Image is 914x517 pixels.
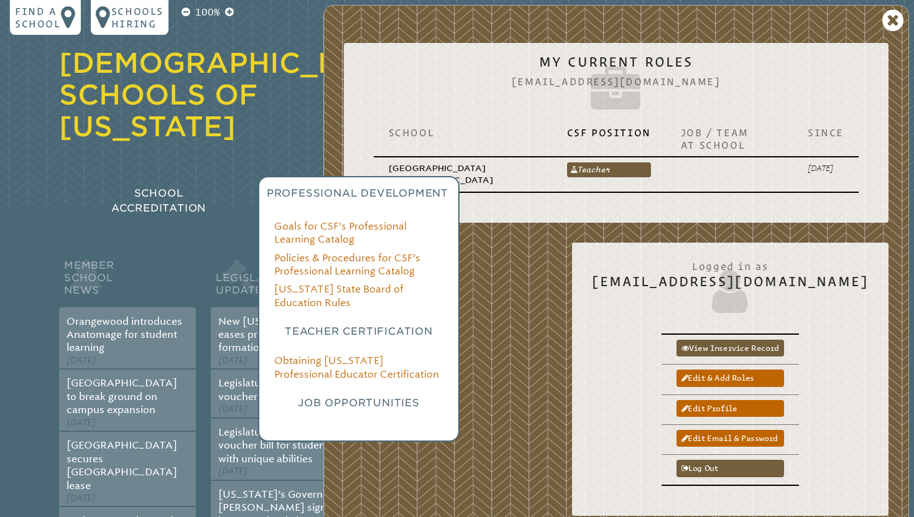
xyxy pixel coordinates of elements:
h2: Member School News [59,256,196,307]
p: Since [808,126,844,139]
a: Legislature responds to voucher problems [218,377,329,402]
p: 100% [193,5,223,20]
h2: My Current Roles [364,54,869,116]
a: Legislature approves voucher bill for students with unique abilities [218,426,334,465]
a: View inservice record [676,340,784,356]
h2: Legislative Updates [211,256,348,307]
a: Edit & add roles [676,370,784,386]
h2: [EMAIL_ADDRESS][DOMAIN_NAME] [592,254,869,316]
p: Job / Team at School [681,126,778,151]
span: [DATE] [218,404,247,414]
a: Edit email & password [676,430,784,447]
h3: Teacher Certification [274,324,443,339]
a: [US_STATE] State Board of Education Rules [274,283,404,308]
p: Schools Hiring [111,5,164,30]
span: Professional Development [267,187,448,199]
a: [GEOGRAPHIC_DATA] secures [GEOGRAPHIC_DATA] lease [67,439,177,491]
span: [DATE] [67,493,96,503]
p: [DATE] [808,162,844,174]
a: Log out [676,460,784,477]
a: Edit profile [676,400,784,417]
a: New [US_STATE] law eases private school formation [218,315,321,354]
p: [GEOGRAPHIC_DATA][DEMOGRAPHIC_DATA] [389,162,537,187]
a: Teacher [567,162,651,177]
h3: Job Opportunities [274,396,443,411]
span: [DATE] [67,355,96,366]
span: [DATE] [218,355,247,366]
p: School [389,126,537,139]
span: Logged in as [592,254,869,274]
span: [DATE] [218,466,247,477]
a: [DEMOGRAPHIC_DATA] Schools of [US_STATE] [59,47,412,142]
a: Obtaining [US_STATE] Professional Educator Certification [274,355,439,380]
p: CSF Position [567,126,651,139]
a: Orangewood introduces Anatomage for student learning [67,315,182,354]
a: Goals for CSF’s Professional Learning Catalog [274,220,407,245]
a: Policies & Procedures for CSF’s Professional Learning Catalog [274,252,420,277]
a: [GEOGRAPHIC_DATA] to break ground on campus expansion [67,377,177,416]
span: School Accreditation [111,187,206,214]
span: [DATE] [67,417,96,428]
p: Find a school [15,5,61,30]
